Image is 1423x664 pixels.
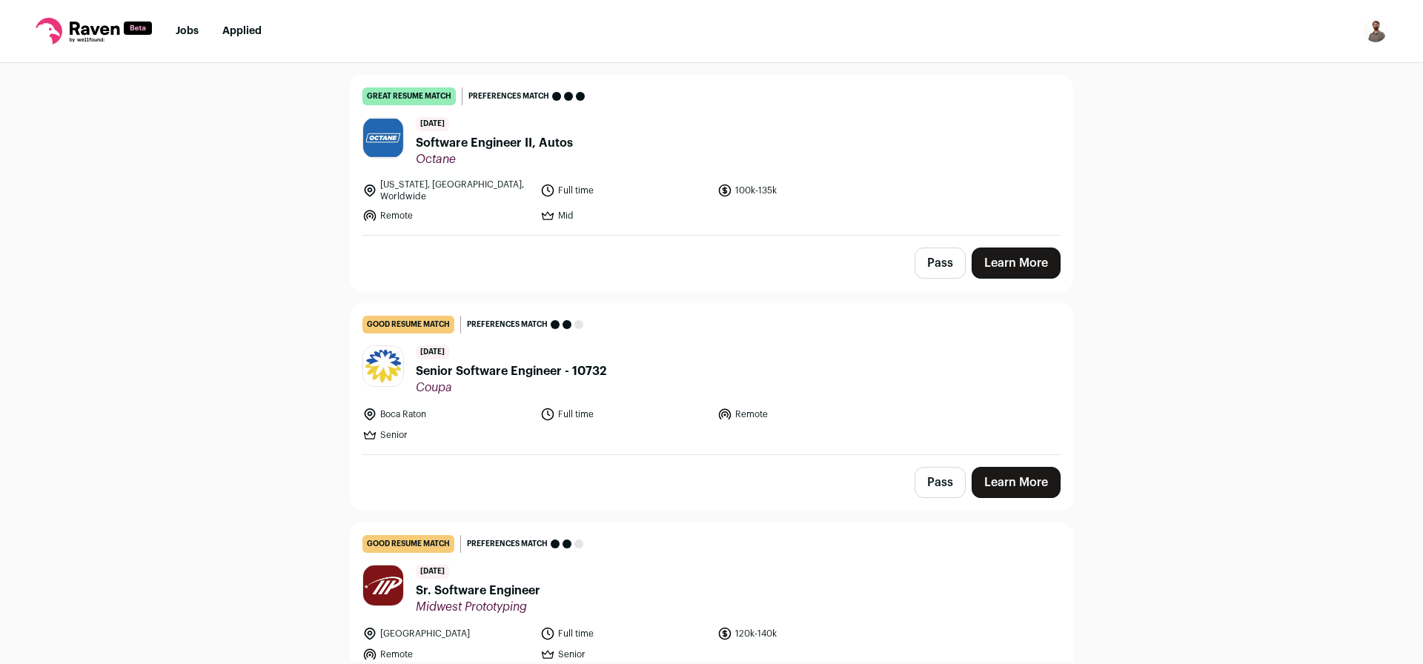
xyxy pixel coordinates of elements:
img: 8c9920649e4b28184cc09dd3cb2d96d2ed42eef4d0dc4ee1df418467188b0ebe.jpg [363,565,403,605]
span: Preferences match [467,317,548,332]
li: Senior [362,428,531,442]
li: Senior [540,647,709,662]
span: Preferences match [467,537,548,551]
li: Full time [540,179,709,202]
li: Remote [362,647,531,662]
img: 10099330-medium_jpg [1364,19,1387,43]
li: Remote [362,208,531,223]
div: good resume match [362,535,454,553]
a: good resume match Preferences match [DATE] Senior Software Engineer - 10732 Coupa Boca Raton Full... [351,304,1072,454]
a: Jobs [176,26,199,36]
button: Pass [915,467,966,498]
a: Applied [222,26,262,36]
li: Full time [540,626,709,641]
img: 25129714d7c7ec704e5d313338a51f77eb1223523d0a796a02c8d9f8fc8ef1a9.jpg [363,118,403,158]
li: 100k-135k [717,179,886,202]
li: Remote [717,407,886,422]
div: great resume match [362,87,456,105]
li: [US_STATE], [GEOGRAPHIC_DATA], Worldwide [362,179,531,202]
li: 120k-140k [717,626,886,641]
li: Full time [540,407,709,422]
span: [DATE] [416,345,449,359]
span: Midwest Prototyping [416,600,540,614]
div: good resume match [362,316,454,333]
span: Coupa [416,380,606,395]
li: [GEOGRAPHIC_DATA] [362,626,531,641]
li: Boca Raton [362,407,531,422]
span: [DATE] [416,565,449,579]
span: Preferences match [468,89,549,104]
a: great resume match Preferences match [DATE] Software Engineer II, Autos Octane [US_STATE], [GEOGR... [351,76,1072,235]
span: Octane [416,152,573,167]
button: Open dropdown [1364,19,1387,43]
img: b28c88f2ca6dec46253c91739524435c7f8fd4754fba2fecebf58849b25578da.jpg [363,346,403,386]
span: Senior Software Engineer - 10732 [416,362,606,380]
a: Learn More [972,467,1061,498]
span: [DATE] [416,117,449,131]
li: Mid [540,208,709,223]
a: Learn More [972,248,1061,279]
button: Pass [915,248,966,279]
span: Sr. Software Engineer [416,582,540,600]
span: Software Engineer II, Autos [416,134,573,152]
